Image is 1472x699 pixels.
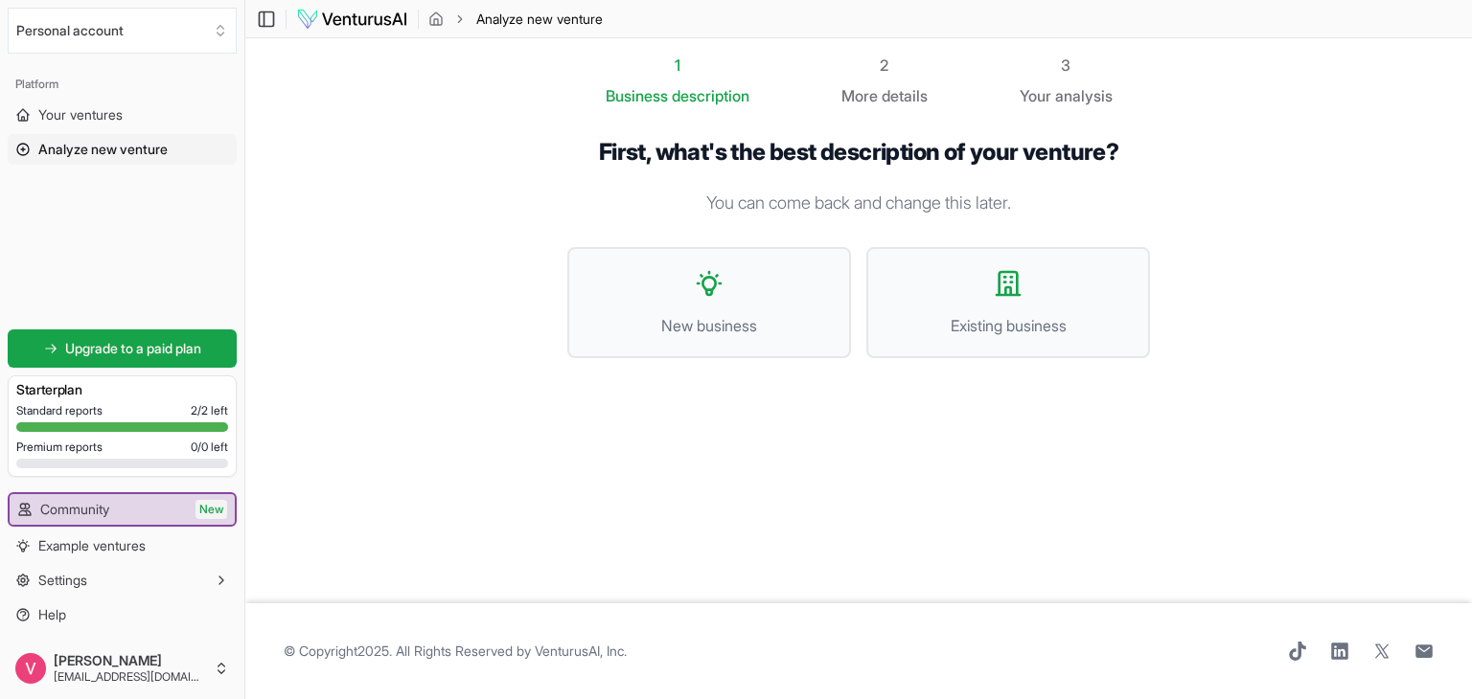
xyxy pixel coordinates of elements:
span: Business [606,84,668,107]
span: Help [38,605,66,624]
nav: breadcrumb [428,10,603,29]
span: More [841,84,878,107]
button: Settings [8,565,237,596]
a: Your ventures [8,100,237,130]
span: analysis [1055,86,1113,105]
span: Your ventures [38,105,123,124]
span: New business [588,314,830,337]
span: 2 / 2 left [191,403,228,418]
p: You can come back and change this later. [567,190,1150,216]
a: Upgrade to a paid plan [8,329,237,368]
span: New [195,500,227,519]
a: Example ventures [8,530,237,561]
a: CommunityNew [10,494,235,525]
span: details [882,86,928,105]
span: Settings [38,571,87,590]
img: ACg8ocIGJQw5rugDOKbjiyXMQ8jiTNRWnXvbn1Xy_LTFUtupeQx7r45-=s96-c [15,653,46,684]
span: Example ventures [38,536,146,555]
span: 0 / 0 left [191,440,228,455]
a: VenturusAI, Inc [535,643,624,659]
span: description [672,86,749,105]
span: Existing business [887,314,1129,337]
span: Analyze new venture [476,10,603,29]
a: Help [8,599,237,630]
h3: Starter plan [16,380,228,399]
h1: First, what's the best description of your venture? [567,138,1150,167]
div: 2 [841,54,928,77]
a: Analyze new venture [8,134,237,165]
button: New business [567,247,851,358]
span: Premium reports [16,440,103,455]
span: Your [1020,84,1051,107]
button: Existing business [866,247,1150,358]
span: Upgrade to a paid plan [65,339,201,358]
span: Analyze new venture [38,140,168,159]
button: Select an organization [8,8,237,54]
div: 1 [606,54,749,77]
span: [EMAIL_ADDRESS][DOMAIN_NAME] [54,669,206,685]
button: [PERSON_NAME][EMAIL_ADDRESS][DOMAIN_NAME] [8,645,237,691]
span: Community [40,500,109,519]
span: [PERSON_NAME] [54,652,206,669]
span: Standard reports [16,403,103,418]
span: © Copyright 2025 . All Rights Reserved by . [284,642,627,661]
div: Platform [8,69,237,100]
img: logo [296,8,408,31]
div: 3 [1020,54,1113,77]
